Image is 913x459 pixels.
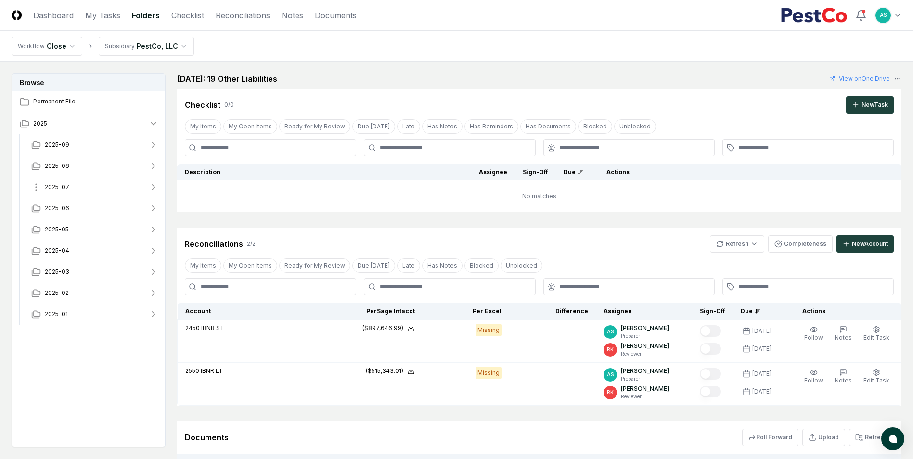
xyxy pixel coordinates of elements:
[24,134,166,155] button: 2025-09
[862,101,888,109] div: New Task
[802,324,825,344] button: Follow
[185,119,221,134] button: My Items
[223,258,277,273] button: My Open Items
[247,240,256,248] div: 2 / 2
[802,367,825,387] button: Follow
[224,101,234,109] div: 0 / 0
[862,324,891,344] button: Edit Task
[607,328,614,335] span: AS
[12,37,194,56] nav: breadcrumb
[614,119,656,134] button: Unblocked
[24,155,166,177] button: 2025-08
[216,10,270,21] a: Reconciliations
[336,303,423,320] th: Per Sage Intacct
[33,10,74,21] a: Dashboard
[45,183,69,191] span: 2025-07
[849,429,894,446] button: Refresh
[768,235,833,253] button: Completeness
[621,367,669,375] p: [PERSON_NAME]
[862,367,891,387] button: Edit Task
[18,42,45,51] div: Workflow
[835,334,852,341] span: Notes
[185,367,199,374] span: 2550
[282,10,303,21] a: Notes
[710,235,764,253] button: Refresh
[607,371,614,378] span: AS
[881,427,904,450] button: atlas-launcher
[700,386,721,397] button: Mark complete
[752,370,772,378] div: [DATE]
[45,140,69,149] span: 2025-09
[802,429,845,446] button: Upload
[45,162,69,170] span: 2025-08
[752,327,772,335] div: [DATE]
[833,324,854,344] button: Notes
[863,334,889,341] span: Edit Task
[24,177,166,198] button: 2025-07
[105,42,135,51] div: Subsidiary
[366,367,403,375] div: ($515,343.01)
[829,75,890,83] a: View onOne Drive
[279,258,350,273] button: Ready for My Review
[366,367,415,375] button: ($515,343.01)
[804,334,823,341] span: Follow
[45,310,68,319] span: 2025-01
[471,164,515,180] th: Assignee
[24,198,166,219] button: 2025-06
[12,113,166,134] button: 2025
[578,119,612,134] button: Blocked
[874,7,892,24] button: AS
[852,240,888,248] div: New Account
[177,73,277,85] h2: [DATE]: 19 Other Liabilities
[45,204,69,213] span: 2025-06
[621,350,669,357] p: Reviewer
[520,119,576,134] button: Has Documents
[700,325,721,337] button: Mark complete
[362,324,403,332] div: ($897,646.99)
[863,377,889,384] span: Edit Task
[185,432,229,443] div: Documents
[596,303,692,320] th: Assignee
[12,91,166,113] a: Permanent File
[45,268,69,276] span: 2025-03
[515,164,556,180] th: Sign-Off
[185,307,329,316] div: Account
[621,384,669,393] p: [PERSON_NAME]
[45,225,69,234] span: 2025-05
[464,258,499,273] button: Blocked
[352,119,395,134] button: Due Today
[464,119,518,134] button: Has Reminders
[509,303,596,320] th: Difference
[171,10,204,21] a: Checklist
[279,119,350,134] button: Ready for My Review
[24,261,166,282] button: 2025-03
[741,307,779,316] div: Due
[599,168,894,177] div: Actions
[12,10,22,20] img: Logo
[621,375,669,382] p: Preparer
[692,303,733,320] th: Sign-Off
[700,368,721,380] button: Mark complete
[752,344,772,353] div: [DATE]
[397,258,420,273] button: Late
[85,10,120,21] a: My Tasks
[621,324,669,332] p: [PERSON_NAME]
[700,343,721,355] button: Mark complete
[185,258,221,273] button: My Items
[12,134,166,327] div: 2025
[201,367,223,374] span: IBNR LT
[362,324,415,332] button: ($897,646.99)
[201,324,224,331] span: IBNR ST
[24,282,166,304] button: 2025-02
[223,119,277,134] button: My Open Items
[621,342,669,350] p: [PERSON_NAME]
[501,258,542,273] button: Unblocked
[621,393,669,400] p: Reviewer
[315,10,357,21] a: Documents
[33,119,47,128] span: 2025
[423,303,509,320] th: Per Excel
[752,387,772,396] div: [DATE]
[607,389,614,396] span: RK
[846,96,894,114] button: NewTask
[45,289,69,297] span: 2025-02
